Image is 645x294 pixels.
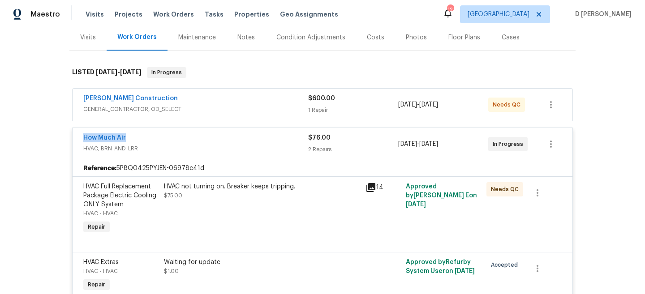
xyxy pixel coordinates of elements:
div: Costs [367,33,384,42]
span: $600.00 [308,95,335,102]
span: HVAC, BRN_AND_LRR [83,144,308,153]
span: Tasks [205,11,224,17]
a: How Much Air [83,135,126,141]
span: [DATE] [455,268,475,274]
div: Waiting for update [164,258,360,267]
span: D [PERSON_NAME] [572,10,632,19]
span: [DATE] [120,69,142,75]
div: Cases [502,33,520,42]
div: LISTED [DATE]-[DATE]In Progress [69,58,576,87]
div: Photos [406,33,427,42]
div: 14 [365,182,400,193]
span: [DATE] [406,201,426,208]
div: Floor Plans [448,33,480,42]
span: Accepted [491,260,521,269]
span: Projects [115,10,142,19]
a: [PERSON_NAME] Construction [83,95,178,102]
span: $76.00 [308,135,331,141]
span: [DATE] [398,141,417,147]
span: HVAC Extras [83,259,119,265]
div: Maintenance [178,33,216,42]
span: [DATE] [96,69,117,75]
span: $1.00 [164,268,179,274]
div: 5P8Q0425PYJEN-06978c41d [73,160,572,176]
span: Geo Assignments [280,10,338,19]
span: Approved by [PERSON_NAME] E on [406,183,477,208]
b: Reference: [83,164,116,173]
span: Work Orders [153,10,194,19]
span: HVAC Full Replacement Package Electric Cooling ONLY System [83,183,156,208]
span: Needs QC [491,185,522,194]
span: In Progress [493,140,527,149]
span: HVAC - HVAC [83,211,118,216]
div: Notes [237,33,255,42]
div: HVAC not turning on. Breaker keeps tripping. [164,182,360,191]
span: Approved by Refurby System User on [406,259,475,274]
span: [DATE] [419,141,438,147]
span: Maestro [30,10,60,19]
span: [GEOGRAPHIC_DATA] [468,10,529,19]
span: GENERAL_CONTRACTOR, OD_SELECT [83,105,308,114]
div: 12 [447,5,453,14]
div: Visits [80,33,96,42]
span: Visits [86,10,104,19]
span: [DATE] [398,102,417,108]
span: HVAC - HVAC [83,268,118,274]
span: In Progress [148,68,185,77]
div: 1 Repair [308,106,398,115]
span: - [398,140,438,149]
div: 2 Repairs [308,145,398,154]
div: Work Orders [117,33,157,42]
div: Condition Adjustments [276,33,345,42]
span: Repair [84,222,109,231]
span: Repair [84,280,109,289]
span: $75.00 [164,193,182,198]
span: - [398,100,438,109]
span: - [96,69,142,75]
span: Needs QC [493,100,524,109]
span: Properties [234,10,269,19]
span: [DATE] [419,102,438,108]
h6: LISTED [72,67,142,78]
